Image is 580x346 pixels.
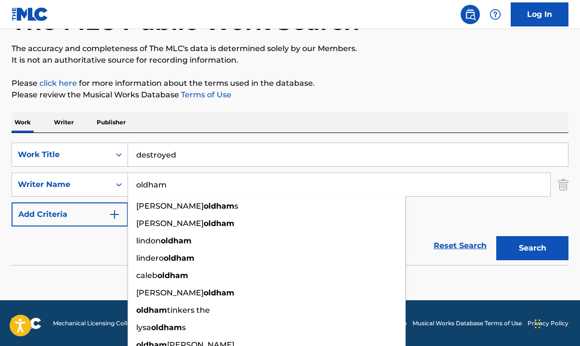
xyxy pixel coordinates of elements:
span: tinkers the [167,306,210,315]
img: Delete Criterion [558,173,568,197]
div: Help [486,5,505,24]
span: lysa [136,323,151,332]
a: Log In [511,2,568,27]
strong: oldham [151,323,182,332]
span: s [234,201,238,211]
span: [PERSON_NAME] [136,219,204,228]
a: Public Search [461,5,480,24]
div: Writer Name [18,179,104,190]
span: Mechanical Licensing Collective © 2025 [53,319,165,328]
a: click here [39,79,77,88]
span: lindero [136,253,164,263]
strong: oldham [164,253,194,263]
img: 9d2ae6d4665cec9f34b9.svg [109,209,120,220]
a: Terms of Use [179,90,232,99]
strong: oldham [136,306,167,315]
span: caleb [136,271,157,280]
p: Publisher [94,112,129,133]
strong: oldham [204,288,234,297]
p: It is not an authoritative source for recording information. [12,54,568,66]
div: Work Title [18,149,104,160]
p: Writer [51,112,77,133]
a: Reset Search [429,235,491,256]
p: Work [12,112,34,133]
iframe: Chat Widget [532,300,580,346]
img: MLC Logo [12,7,49,21]
p: The accuracy and completeness of The MLC's data is determined solely by our Members. [12,43,568,54]
span: s [182,323,186,332]
div: Drag [535,309,541,338]
span: [PERSON_NAME] [136,288,204,297]
form: Search Form [12,143,568,265]
strong: oldham [204,219,234,228]
span: lindon [136,236,161,245]
img: search [464,9,476,20]
strong: oldham [161,236,192,245]
img: logo [12,318,41,329]
strong: oldham [157,271,188,280]
a: Musical Works Database Terms of Use [412,319,522,328]
button: Search [496,236,568,260]
img: help [490,9,501,20]
button: Add Criteria [12,202,128,226]
strong: oldham [204,201,234,211]
p: Please review the Musical Works Database [12,89,568,101]
p: Please for more information about the terms used in the database. [12,78,568,89]
span: [PERSON_NAME] [136,201,204,211]
a: Privacy Policy [528,319,568,328]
